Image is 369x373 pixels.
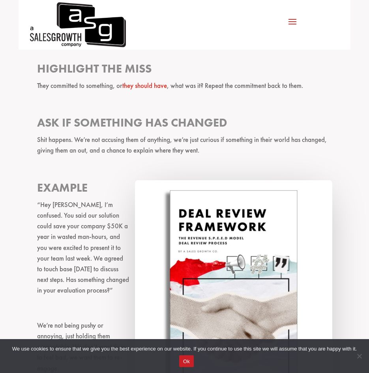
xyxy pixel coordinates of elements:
[37,61,332,80] h3: Highlight the Miss
[37,115,332,134] h3: Ask if Something has Changed
[37,134,332,162] p: Shit happens. We’re not accusing them of anything, we’re just curious if something in their world...
[122,81,167,90] a: they should have
[37,180,332,200] h3: Example
[179,355,194,367] button: Ok
[37,80,332,98] p: They committed to something, or , what was it? Repeat the commitment back to them.
[12,345,357,353] span: We use cookies to ensure that we give you the best experience on our website. If you continue to ...
[355,352,363,360] span: No
[37,200,332,303] p: “Hey [PERSON_NAME], I’m confused. You said our solution could save your company $50K a year in wa...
